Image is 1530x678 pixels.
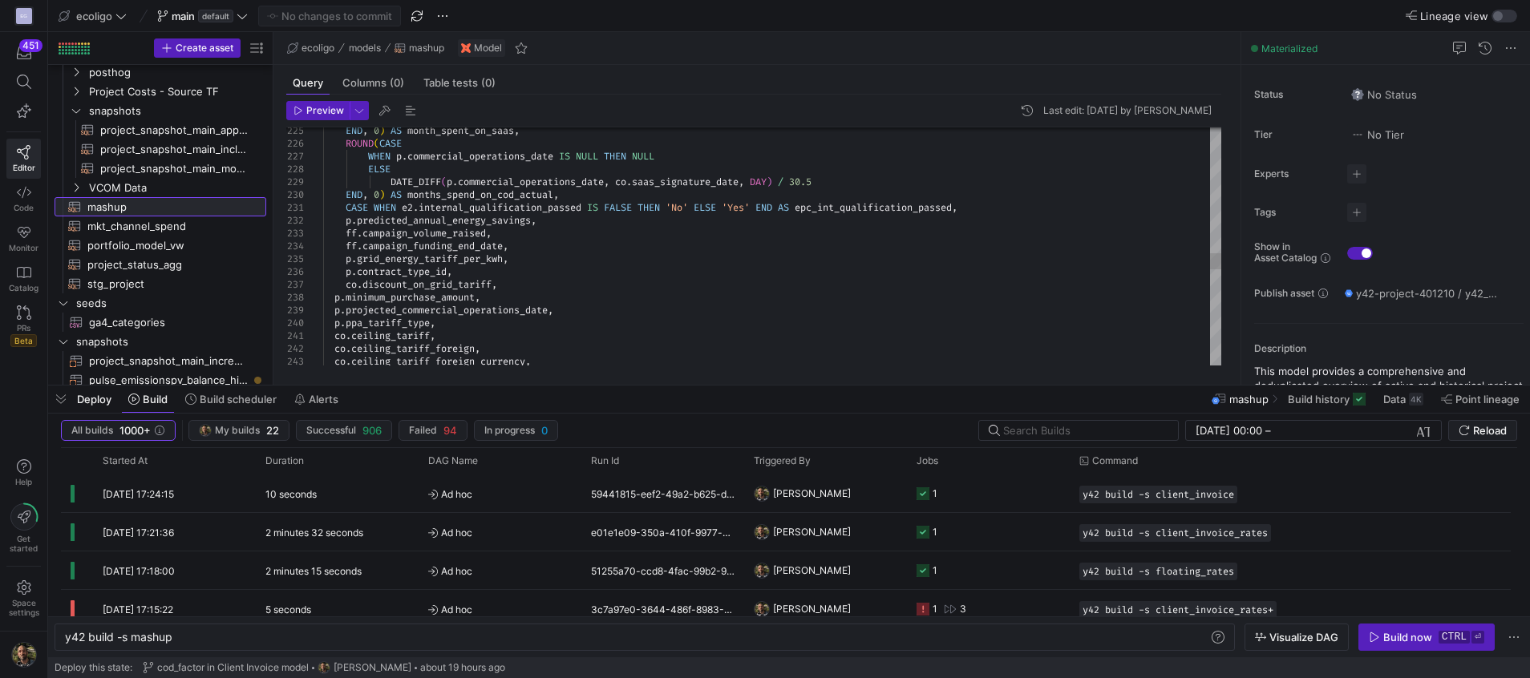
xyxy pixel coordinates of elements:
[795,201,952,214] span: epc_int_qualification_passed
[6,259,41,299] a: Catalog
[1376,385,1431,413] button: Data4K
[368,163,391,176] span: ELSE
[6,179,41,219] a: Code
[409,42,444,54] span: mashup
[1196,424,1262,437] input: Start datetime
[351,214,357,227] span: .
[346,329,351,342] span: .
[391,176,441,188] span: DATE_DIFF
[286,240,304,252] div: 234
[587,201,598,214] span: IS
[77,393,111,406] span: Deploy
[286,342,304,355] div: 242
[1254,241,1317,264] span: Show in Asset Catalog
[55,139,266,159] div: Press SPACE to select this row.
[917,455,938,466] span: Jobs
[428,455,478,466] span: DAG Name
[419,201,581,214] span: internal_qualification_passed
[1420,10,1488,22] span: Lineage view
[581,590,744,628] div: 3c7a97e0-3644-486f-8983-4a285bc32938
[447,265,452,278] span: ,
[55,178,266,197] div: Press SPACE to select this row.
[61,551,1511,590] div: Press SPACE to select this row.
[6,638,41,672] button: https://storage.googleapis.com/y42-prod-data-exchange/images/7e7RzXvUWcEhWhf8BYUbRCghczaQk4zBh2Nv...
[296,420,392,441] button: Successful906
[346,291,475,304] span: minimum_purchase_amount
[87,275,248,293] span: stg_project​​​​​​​​​​
[481,78,496,88] span: (0)
[286,227,304,240] div: 233
[407,150,553,163] span: commercial_operations_date
[1341,283,1501,304] button: y42-project-401210 / y42_ecoligo_main / mashup
[55,159,266,178] a: project_snapshot_main_monthly_vw​​​​​​​​​​
[334,317,340,329] span: p
[346,342,351,355] span: .
[441,176,447,188] span: (
[1092,455,1138,466] span: Command
[334,342,346,355] span: co
[55,255,266,274] div: Press SPACE to select this row.
[6,38,41,67] button: 451
[286,252,304,265] div: 235
[474,420,558,441] button: In progress0
[346,317,430,329] span: ppa_tariff_type
[351,355,525,368] span: ceiling_tariff_foreign_currency
[346,188,362,201] span: END
[286,176,304,188] div: 229
[89,179,264,197] span: VCOM Data
[61,474,1511,513] div: Press SPACE to select this row.
[362,240,503,252] span: campaign_funding_end_date
[334,291,340,304] span: p
[1448,420,1517,441] button: Reload
[157,662,309,673] span: cod_factor in Client Invoice model
[379,137,402,150] span: CASE
[286,163,304,176] div: 228
[283,38,338,58] button: ecoligo
[346,265,351,278] span: p
[55,351,266,370] a: project_snapshot_main_incremental​​​​​​​
[16,8,32,24] div: EG
[346,278,357,291] span: co
[402,201,413,214] span: e2
[374,201,396,214] span: WHEN
[346,227,357,240] span: ff
[100,121,248,139] span: project_snapshot_main_append​​​​​​​​​​
[525,355,531,368] span: ,
[452,176,458,188] span: .
[430,329,435,342] span: ,
[754,563,770,579] img: https://storage.googleapis.com/y42-prod-data-exchange/images/7e7RzXvUWcEhWhf8BYUbRCghczaQk4zBh2Nv...
[334,662,411,673] span: [PERSON_NAME]
[591,455,619,466] span: Run Id
[559,150,570,163] span: IS
[55,120,266,139] div: Press SPACE to select this row.
[87,217,248,236] span: mkt_channel_spend​​​​​​​​​​
[76,294,264,313] span: seeds
[503,252,508,265] span: ,
[55,274,266,293] a: stg_project​​​​​​​​​​
[119,424,151,437] span: 1000+
[1473,424,1507,437] span: Reload
[14,477,34,486] span: Help
[1383,393,1406,406] span: Data
[340,304,346,317] span: .
[9,598,39,617] span: Space settings
[1274,424,1379,437] input: End datetime
[475,291,480,304] span: ,
[357,265,447,278] span: contract_type_id
[739,176,744,188] span: ,
[778,176,783,188] span: /
[55,332,266,351] div: Press SPACE to select this row.
[484,425,535,436] span: In progress
[1351,88,1364,101] img: No status
[10,534,38,553] span: Get started
[55,159,266,178] div: Press SPACE to select this row.
[368,150,391,163] span: WHEN
[474,42,502,54] span: Model
[318,661,330,674] img: https://storage.googleapis.com/y42-prod-data-exchange/images/7e7RzXvUWcEhWhf8BYUbRCghczaQk4zBh2Nv...
[486,227,492,240] span: ,
[55,82,266,101] div: Press SPACE to select this row.
[374,188,379,201] span: 0
[458,176,604,188] span: commercial_operations_date
[11,642,37,668] img: https://storage.googleapis.com/y42-prod-data-exchange/images/7e7RzXvUWcEhWhf8BYUbRCghczaQk4zBh2Nv...
[351,265,357,278] span: .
